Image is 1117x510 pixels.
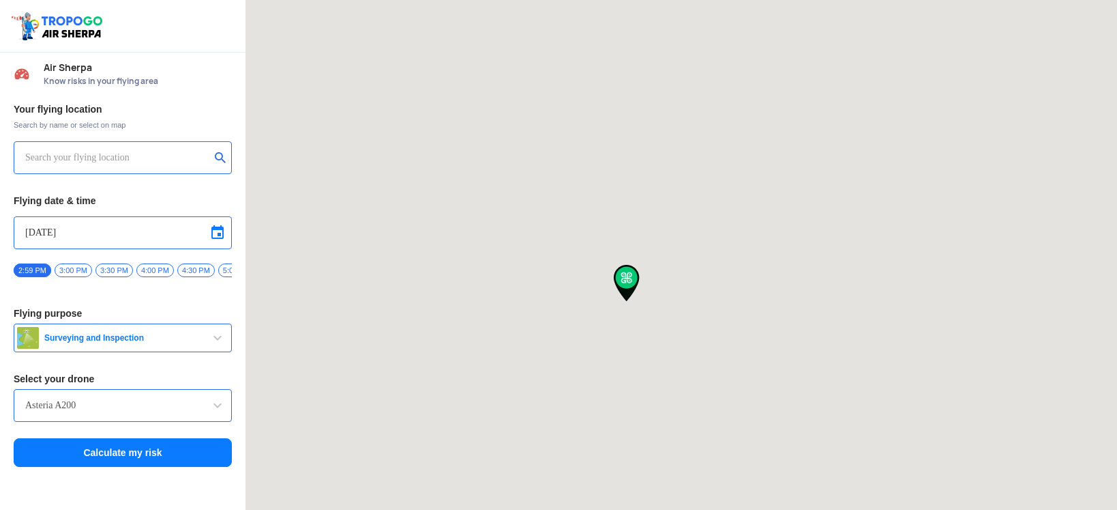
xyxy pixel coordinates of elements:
[218,264,256,277] span: 5:00 PM
[44,76,232,87] span: Know risks in your flying area
[39,332,209,343] span: Surveying and Inspection
[14,309,232,318] h3: Flying purpose
[14,438,232,467] button: Calculate my risk
[14,119,232,130] span: Search by name or select on map
[25,150,210,166] input: Search your flying location
[14,104,232,114] h3: Your flying location
[25,225,220,241] input: Select Date
[25,397,220,414] input: Search by name or Brand
[14,324,232,352] button: Surveying and Inspection
[136,264,174,277] span: 4:00 PM
[10,10,107,42] img: ic_tgdronemaps.svg
[14,66,30,82] img: Risk Scores
[177,264,215,277] span: 4:30 PM
[14,196,232,206] h3: Flying date & time
[44,62,232,73] span: Air Sherpa
[95,264,133,277] span: 3:30 PM
[55,264,92,277] span: 3:00 PM
[14,264,51,277] span: 2:59 PM
[17,327,39,349] img: survey.png
[14,374,232,384] h3: Select your drone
